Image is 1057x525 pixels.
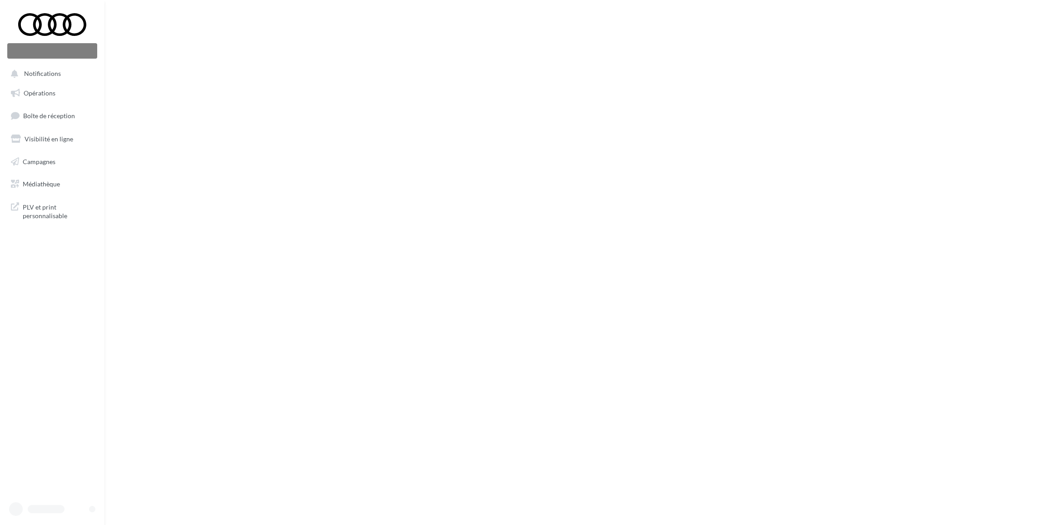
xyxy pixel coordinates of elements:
span: Notifications [24,70,61,78]
a: Campagnes [5,152,99,171]
a: Opérations [5,84,99,103]
span: Opérations [24,89,55,97]
span: Médiathèque [23,180,60,188]
a: Visibilité en ligne [5,130,99,149]
a: Médiathèque [5,175,99,194]
span: Visibilité en ligne [25,135,73,143]
span: PLV et print personnalisable [23,201,94,220]
div: Nouvelle campagne [7,43,97,59]
a: PLV et print personnalisable [5,197,99,224]
span: Boîte de réception [23,112,75,120]
a: Boîte de réception [5,106,99,125]
span: Campagnes [23,157,55,165]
